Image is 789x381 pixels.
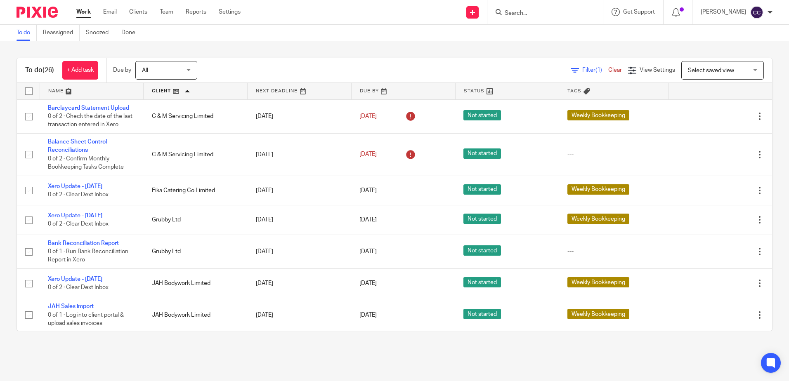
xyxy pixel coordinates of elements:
[567,277,629,287] span: Weekly Bookkeeping
[48,113,132,128] span: 0 of 2 · Check the date of the last transaction entered in Xero
[103,8,117,16] a: Email
[48,285,109,290] span: 0 of 2 · Clear Dext Inbox
[582,67,608,73] span: Filter
[567,89,581,93] span: Tags
[248,205,352,235] td: [DATE]
[48,156,124,170] span: 0 of 2 · Confirm Monthly Bookkeeping Tasks Complete
[359,249,377,254] span: [DATE]
[567,214,629,224] span: Weekly Bookkeeping
[219,8,241,16] a: Settings
[359,188,377,193] span: [DATE]
[121,25,142,41] a: Done
[248,298,352,332] td: [DATE]
[608,67,622,73] a: Clear
[48,276,102,282] a: Xero Update - [DATE]
[144,99,248,133] td: C & M Servicing Limited
[463,214,501,224] span: Not started
[186,8,206,16] a: Reports
[359,280,377,286] span: [DATE]
[62,61,98,80] a: + Add task
[25,66,54,75] h1: To do
[595,67,602,73] span: (1)
[142,68,148,73] span: All
[144,205,248,235] td: Grubby Ltd
[248,176,352,205] td: [DATE]
[463,184,501,195] span: Not started
[248,99,352,133] td: [DATE]
[688,68,734,73] span: Select saved view
[48,303,94,309] a: JAH Sales import
[248,133,352,176] td: [DATE]
[144,176,248,205] td: Fika Catering Co Limited
[359,217,377,223] span: [DATE]
[701,8,746,16] p: [PERSON_NAME]
[248,269,352,298] td: [DATE]
[129,8,147,16] a: Clients
[750,6,763,19] img: svg%3E
[160,8,173,16] a: Team
[567,309,629,319] span: Weekly Bookkeeping
[640,67,675,73] span: View Settings
[144,269,248,298] td: JAH Bodywork Limited
[48,183,102,189] a: Xero Update - [DATE]
[113,66,131,74] p: Due by
[623,9,655,15] span: Get Support
[76,8,91,16] a: Work
[48,312,124,327] span: 0 of 1 · Log into client portal & upload sales invoices
[48,240,119,246] a: Bank Reconciliation Report
[144,133,248,176] td: C & M Servicing Limited
[359,113,377,119] span: [DATE]
[567,151,660,159] div: ---
[463,309,501,319] span: Not started
[48,192,109,198] span: 0 of 2 · Clear Dext Inbox
[567,110,629,120] span: Weekly Bookkeeping
[48,139,107,153] a: Balance Sheet Control Reconciliations
[48,213,102,219] a: Xero Update - [DATE]
[567,184,629,195] span: Weekly Bookkeeping
[17,25,37,41] a: To do
[48,105,129,111] a: Barclaycard Statement Upload
[17,7,58,18] img: Pixie
[248,235,352,268] td: [DATE]
[48,221,109,227] span: 0 of 2 · Clear Dext Inbox
[86,25,115,41] a: Snoozed
[48,249,128,263] span: 0 of 1 · Run Bank Reconciliation Report in Xero
[144,298,248,332] td: JAH Bodywork Limited
[567,247,660,256] div: ---
[463,110,501,120] span: Not started
[43,25,80,41] a: Reassigned
[463,245,501,256] span: Not started
[463,148,501,159] span: Not started
[504,10,578,17] input: Search
[463,277,501,287] span: Not started
[359,312,377,318] span: [DATE]
[359,152,377,158] span: [DATE]
[43,67,54,73] span: (26)
[144,235,248,268] td: Grubby Ltd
